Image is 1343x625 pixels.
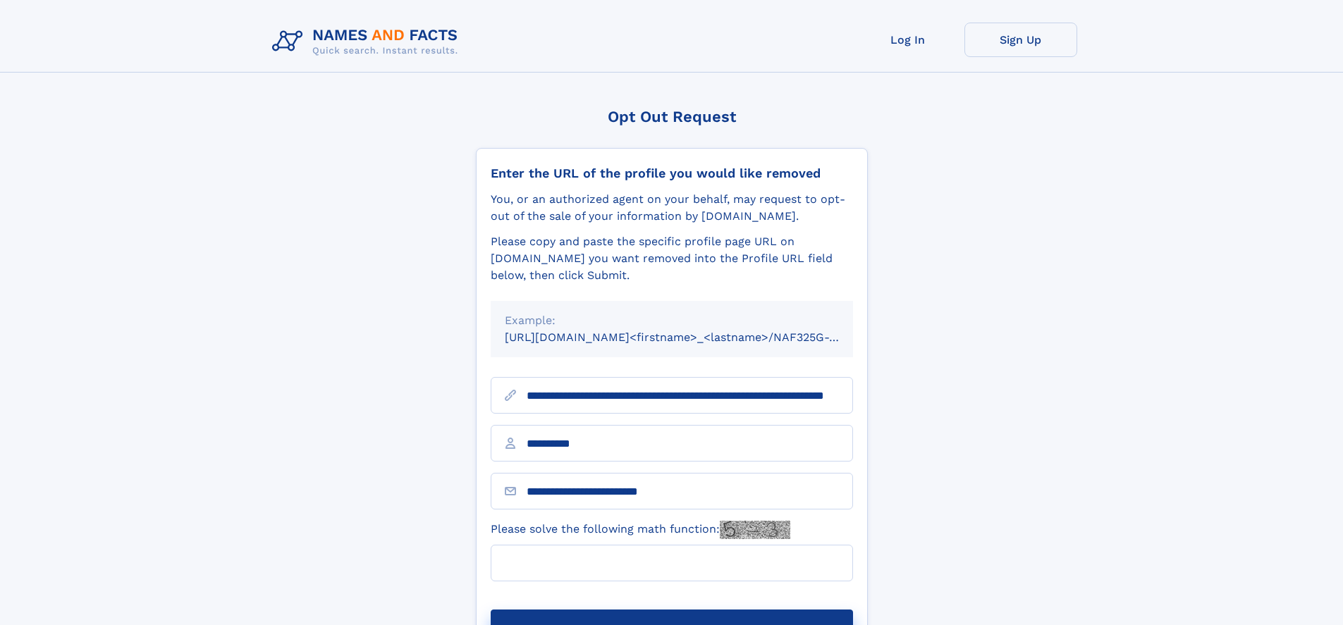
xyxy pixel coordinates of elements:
small: [URL][DOMAIN_NAME]<firstname>_<lastname>/NAF325G-xxxxxxxx [505,330,880,344]
div: Example: [505,312,839,329]
img: Logo Names and Facts [266,23,470,61]
label: Please solve the following math function: [491,521,790,539]
a: Log In [852,23,964,57]
a: Sign Up [964,23,1077,57]
div: Enter the URL of the profile you would like removed [491,166,853,181]
div: Please copy and paste the specific profile page URL on [DOMAIN_NAME] you want removed into the Pr... [491,233,853,284]
div: Opt Out Request [476,108,868,125]
div: You, or an authorized agent on your behalf, may request to opt-out of the sale of your informatio... [491,191,853,225]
